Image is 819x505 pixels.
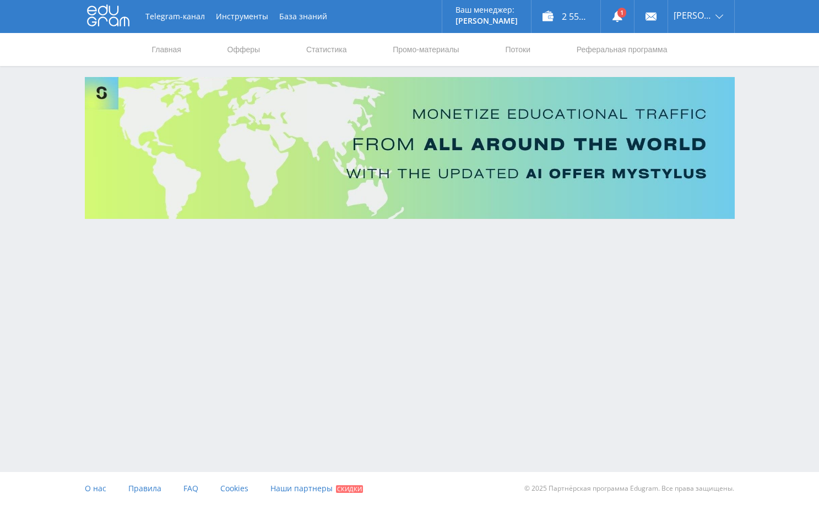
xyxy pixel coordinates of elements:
a: Главная [151,33,182,66]
a: Наши партнеры Скидки [270,472,363,505]
p: [PERSON_NAME] [455,17,518,25]
img: Banner [85,77,735,219]
a: Правила [128,472,161,505]
a: Реферальная программа [576,33,669,66]
span: [PERSON_NAME] [674,11,712,20]
p: Ваш менеджер: [455,6,518,14]
div: © 2025 Партнёрская программа Edugram. Все права защищены. [415,472,734,505]
span: Скидки [336,485,363,493]
span: Наши партнеры [270,483,333,493]
span: О нас [85,483,106,493]
a: Статистика [305,33,348,66]
a: Cookies [220,472,248,505]
span: Правила [128,483,161,493]
a: Офферы [226,33,262,66]
a: Потоки [504,33,531,66]
a: Промо-материалы [392,33,460,66]
a: О нас [85,472,106,505]
span: FAQ [183,483,198,493]
a: FAQ [183,472,198,505]
span: Cookies [220,483,248,493]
